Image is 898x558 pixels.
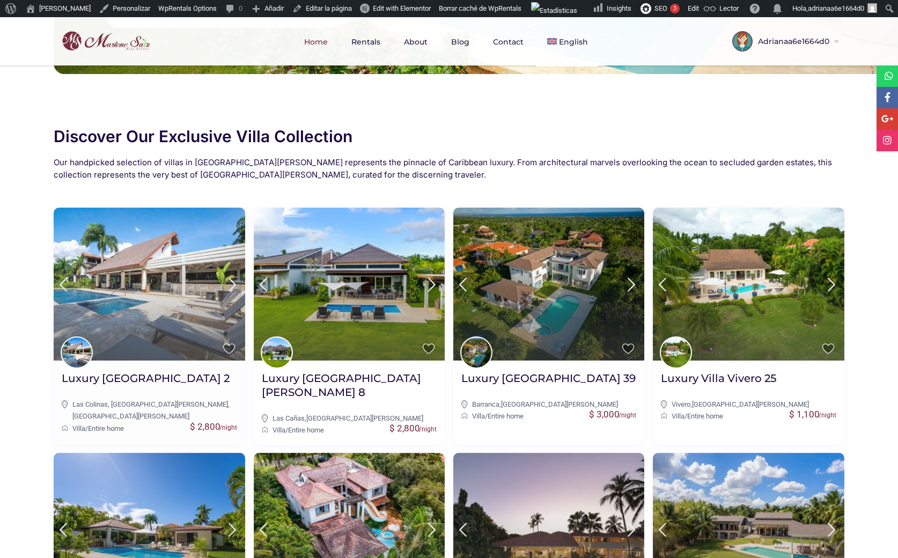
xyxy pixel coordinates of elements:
[461,371,636,385] h2: Luxury [GEOGRAPHIC_DATA] 39
[461,410,636,422] div: /
[482,17,534,67] a: Contact
[62,423,237,435] div: /
[262,371,437,399] h2: Luxury [GEOGRAPHIC_DATA][PERSON_NAME] 8
[661,399,836,410] div: ,
[461,371,636,393] a: Luxury [GEOGRAPHIC_DATA] 39
[654,4,667,12] span: SEO
[262,413,437,424] div: ,
[254,208,445,361] img: Luxury Villa Cañas 8
[536,17,599,67] a: English
[88,424,124,432] a: Entire home
[54,156,844,181] h2: Our handpicked selection of villas in [GEOGRAPHIC_DATA][PERSON_NAME] represents the pinnacle of C...
[607,4,631,12] span: Insights
[472,412,485,420] a: Villa
[461,399,636,410] div: ,
[273,426,285,434] a: Villa
[273,414,305,422] a: Las Cañas
[440,17,480,67] a: Blog
[661,371,776,393] a: Luxury Villa Vivero 25
[373,4,431,12] span: Edit with Elementor
[559,37,588,47] span: English
[306,414,423,422] a: [GEOGRAPHIC_DATA][PERSON_NAME]
[808,4,864,12] span: adrianaa6e1664d0
[453,208,644,361] img: Luxury Villa Barranca 39
[54,128,844,145] h2: Discover Our Exclusive Villa Collection
[670,4,680,13] div: 3
[62,399,237,423] div: ,
[72,400,228,408] a: Las Colinas, [GEOGRAPHIC_DATA][PERSON_NAME]
[661,371,776,385] h2: Luxury Villa Vivero 25
[72,424,85,432] a: Villa
[753,38,832,45] span: Adrianaa6e1664d0
[472,400,499,408] a: Barranca
[262,424,437,436] div: /
[488,412,524,420] a: Entire home
[692,400,809,408] a: [GEOGRAPHIC_DATA][PERSON_NAME]
[262,371,437,407] a: Luxury [GEOGRAPHIC_DATA][PERSON_NAME] 8
[687,412,723,420] a: Entire home
[288,426,324,434] a: Entire home
[293,17,338,67] a: Home
[393,17,438,67] a: About
[672,400,690,408] a: Vivero
[62,371,230,385] h2: Luxury [GEOGRAPHIC_DATA] 2
[672,412,684,420] a: Villa
[501,400,618,408] a: [GEOGRAPHIC_DATA][PERSON_NAME]
[62,371,230,393] a: Luxury [GEOGRAPHIC_DATA] 2
[72,412,189,420] a: [GEOGRAPHIC_DATA][PERSON_NAME]
[54,208,245,361] img: Luxury Villa Colinas 2
[46,28,153,54] img: logo
[653,208,844,361] img: Luxury Villa Vivero 25
[531,2,577,19] img: Visitas de 48 horas. Haz clic para ver más estadísticas del sitio.
[341,17,391,67] a: Rentals
[661,410,836,422] div: /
